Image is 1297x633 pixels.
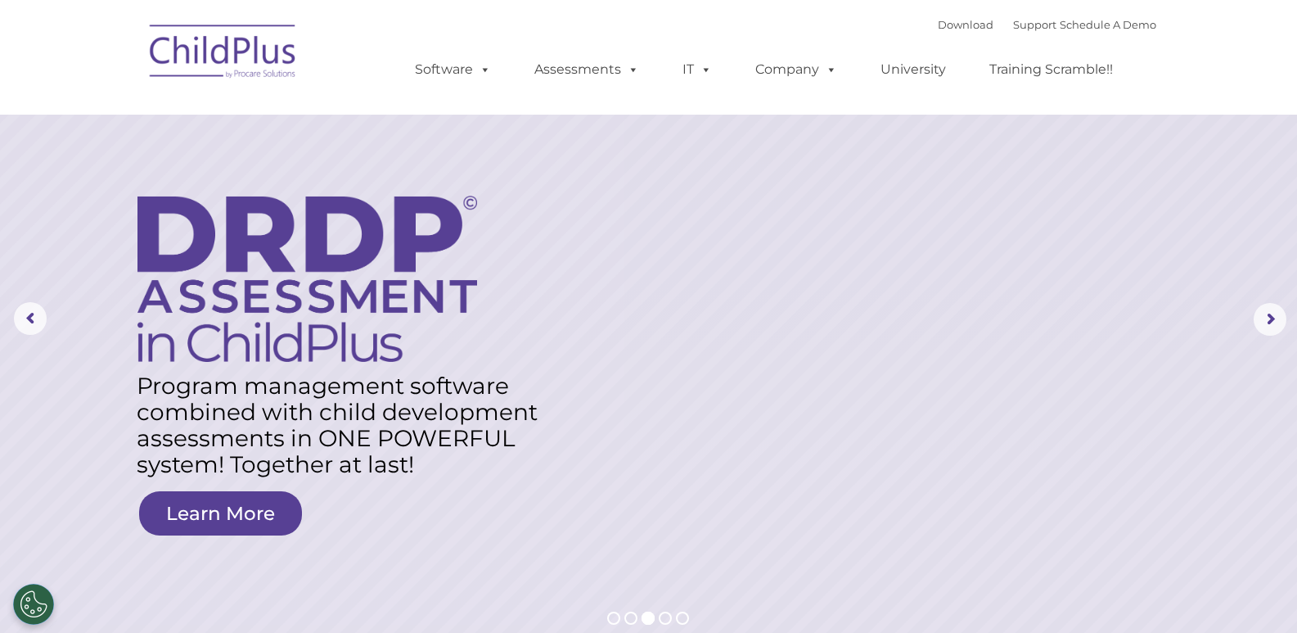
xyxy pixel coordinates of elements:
a: IT [666,53,728,86]
a: Support [1013,18,1056,31]
a: Software [399,53,507,86]
a: Company [739,53,853,86]
img: DRDP Assessment in ChildPlus [137,196,477,362]
button: Cookies Settings [13,584,54,625]
span: Phone number [227,175,297,188]
a: University [864,53,962,86]
a: Training Scramble!! [973,53,1129,86]
img: ChildPlus by Procare Solutions [142,13,305,95]
a: Learn More [139,491,302,536]
span: Last name [227,108,277,120]
a: Schedule A Demo [1060,18,1156,31]
font: | [938,18,1156,31]
a: Download [938,18,993,31]
rs-layer: Program management software combined with child development assessments in ONE POWERFUL system! T... [137,373,552,477]
a: Assessments [518,53,655,86]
